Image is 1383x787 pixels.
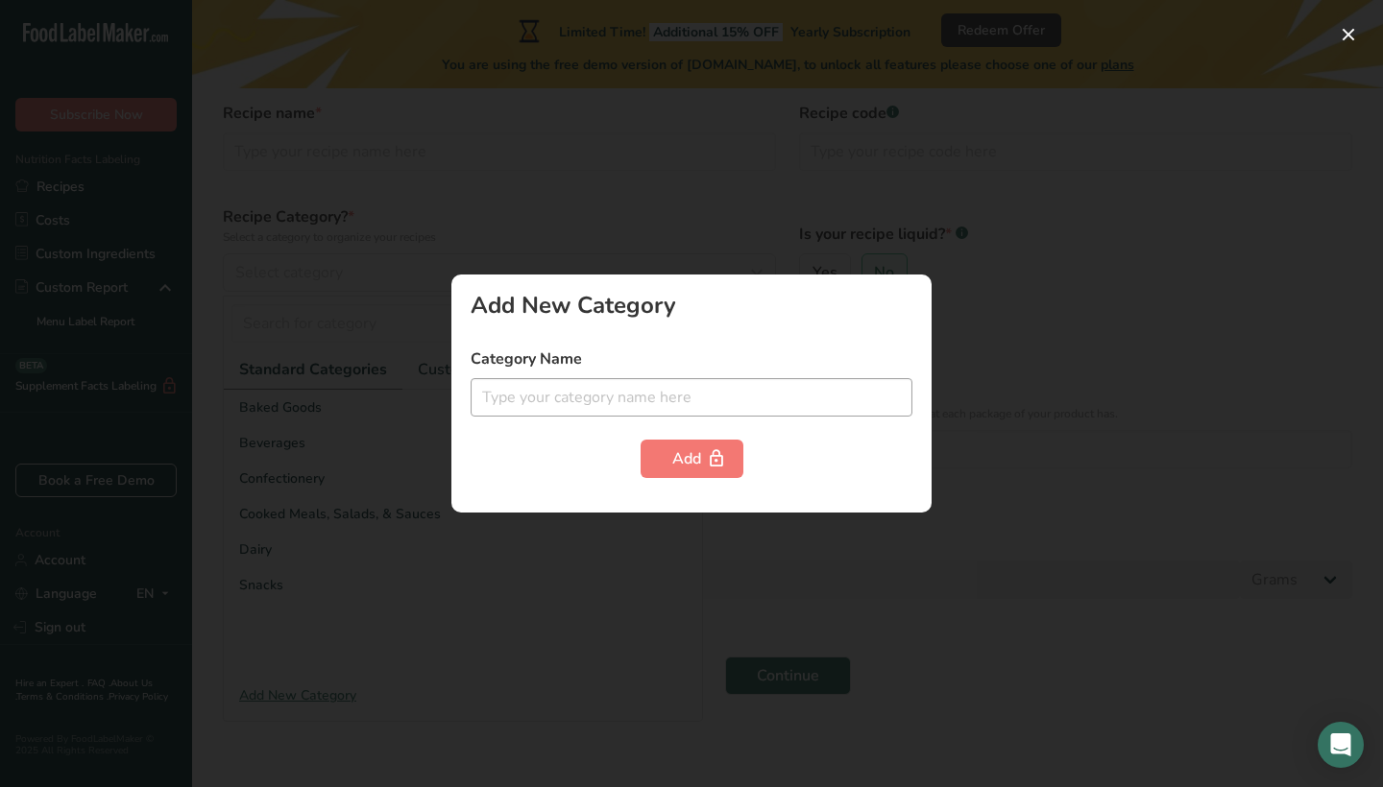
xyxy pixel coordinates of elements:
[471,347,912,370] label: Category Name
[1318,722,1364,768] div: Open Intercom Messenger
[641,440,743,478] button: Add
[672,447,712,470] div: Add
[471,378,912,417] input: Type your category name here
[471,294,912,317] div: Add New Category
